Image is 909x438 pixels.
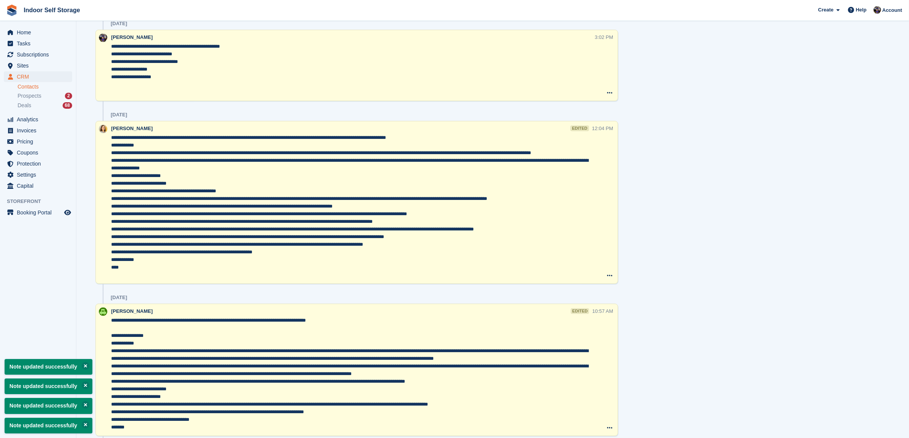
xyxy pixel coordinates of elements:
[65,93,72,99] div: 2
[99,125,107,133] img: Emma Higgins
[592,308,613,315] div: 10:57 AM
[570,126,589,131] div: edited
[17,71,63,82] span: CRM
[4,207,72,218] a: menu
[5,359,92,375] p: Note updated successfully
[17,38,63,49] span: Tasks
[4,125,72,136] a: menu
[99,308,107,316] img: Helen Wilson
[17,114,63,125] span: Analytics
[4,147,72,158] a: menu
[17,169,63,180] span: Settings
[111,308,153,314] span: [PERSON_NAME]
[99,34,107,42] img: Sandra Pomeroy
[595,34,613,41] div: 3:02 PM
[111,21,127,27] div: [DATE]
[17,125,63,136] span: Invoices
[4,158,72,169] a: menu
[4,136,72,147] a: menu
[18,92,72,100] a: Prospects 2
[7,198,76,205] span: Storefront
[17,49,63,60] span: Subscriptions
[21,4,83,16] a: Indoor Self Storage
[4,71,72,82] a: menu
[5,418,92,433] p: Note updated successfully
[17,60,63,71] span: Sites
[818,6,833,14] span: Create
[4,49,72,60] a: menu
[4,169,72,180] a: menu
[18,101,72,109] a: Deals 68
[4,27,72,38] a: menu
[111,112,127,118] div: [DATE]
[873,6,881,14] img: Sandra Pomeroy
[17,180,63,191] span: Capital
[17,158,63,169] span: Protection
[17,136,63,147] span: Pricing
[882,6,902,14] span: Account
[63,208,72,217] a: Preview store
[111,295,127,301] div: [DATE]
[111,126,153,131] span: [PERSON_NAME]
[63,102,72,109] div: 68
[17,27,63,38] span: Home
[17,147,63,158] span: Coupons
[18,102,31,109] span: Deals
[18,92,41,100] span: Prospects
[592,125,614,132] div: 12:04 PM
[571,308,589,314] div: edited
[4,180,72,191] a: menu
[856,6,867,14] span: Help
[6,5,18,16] img: stora-icon-8386f47178a22dfd0bd8f6a31ec36ba5ce8667c1dd55bd0f319d3a0aa187defe.svg
[5,398,92,414] p: Note updated successfully
[4,38,72,49] a: menu
[5,378,92,394] p: Note updated successfully
[4,114,72,125] a: menu
[18,83,72,90] a: Contacts
[17,207,63,218] span: Booking Portal
[111,34,153,40] span: [PERSON_NAME]
[4,60,72,71] a: menu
